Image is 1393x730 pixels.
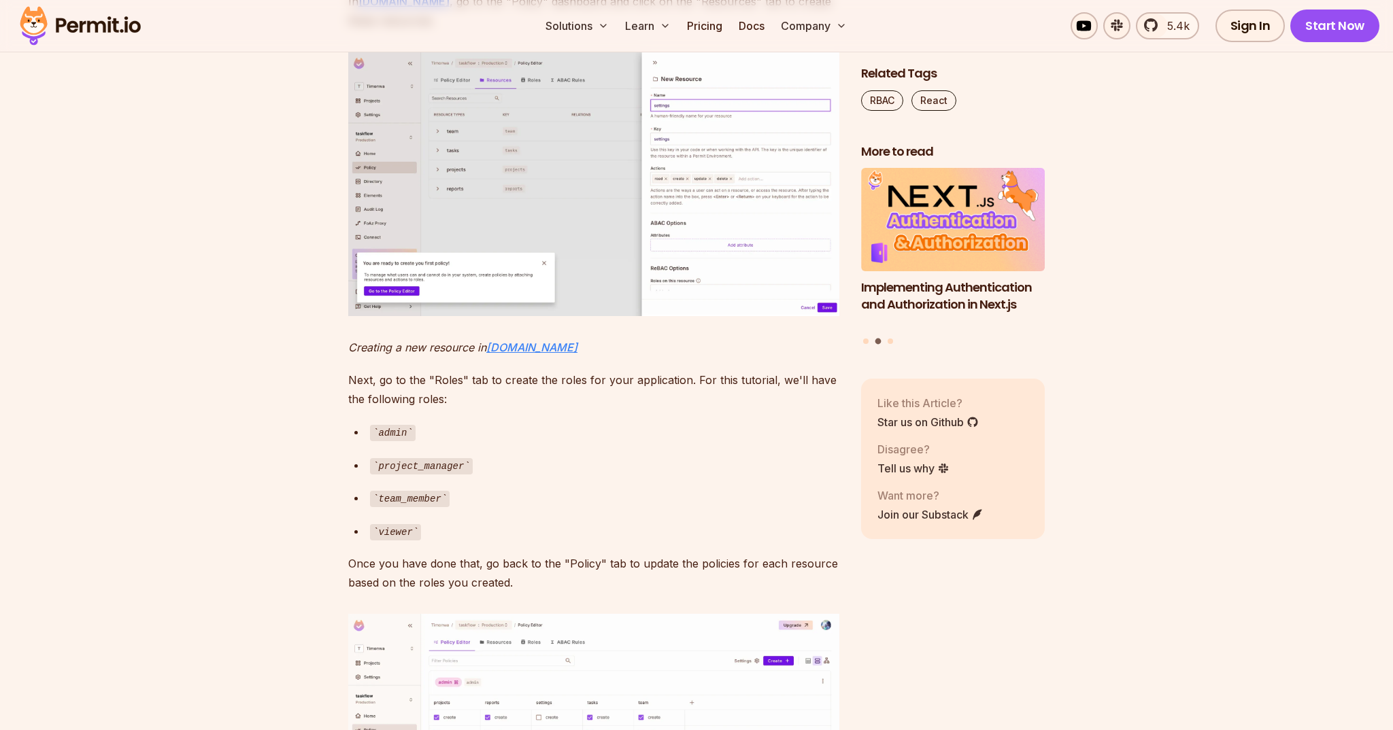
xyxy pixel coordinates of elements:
p: Disagree? [877,441,950,457]
li: 2 of 3 [861,169,1045,330]
code: admin [370,425,416,441]
code: team_member [370,491,450,507]
a: Star us on Github [877,414,979,430]
img: Implementing Authentication and Authorization in Next.js [861,169,1045,272]
em: Creating a new resource in [348,341,486,354]
button: Go to slide 1 [863,338,869,344]
a: [DOMAIN_NAME] [486,341,577,354]
span: 5.4k [1159,18,1190,34]
button: Solutions [540,12,614,39]
a: 5.4k [1136,12,1199,39]
a: Docs [733,12,770,39]
h2: More to read [861,143,1045,160]
p: Want more? [877,487,984,504]
button: Company [775,12,852,39]
p: Once you have done that, go back to the "Policy" tab to update the policies for each resource bas... [348,554,839,592]
h3: Implementing Authentication and Authorization in Next.js [861,279,1045,313]
p: Next, go to the "Roles" tab to create the roles for your application. For this tutorial, we'll ha... [348,370,839,409]
img: Permit logo [14,3,147,49]
a: Pricing [682,12,728,39]
a: RBAC [861,90,903,111]
p: Like this Article? [877,395,979,411]
div: Posts [861,169,1045,347]
h2: Related Tags [861,65,1045,82]
a: Sign In [1215,10,1286,42]
button: Learn [620,12,676,39]
img: image.png [348,52,839,316]
code: viewer [370,524,421,540]
button: Go to slide 2 [875,338,882,345]
a: Tell us why [877,460,950,476]
a: React [911,90,956,111]
code: project_manager [370,458,473,474]
a: Join our Substack [877,506,984,523]
a: Start Now [1290,10,1379,42]
button: Go to slide 3 [888,338,893,344]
